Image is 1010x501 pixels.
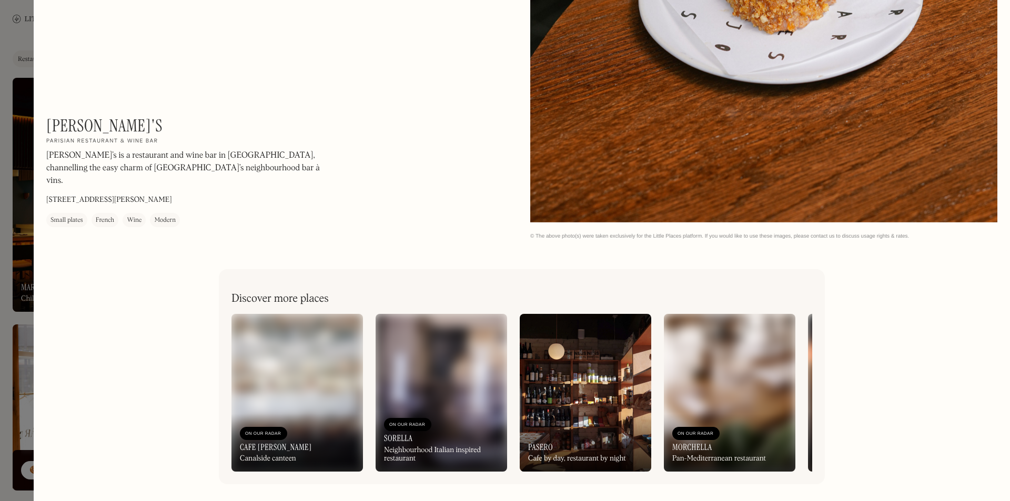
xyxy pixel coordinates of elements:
h3: Morchella [672,442,712,452]
h3: Cafe [PERSON_NAME] [240,442,312,452]
p: [STREET_ADDRESS][PERSON_NAME] [46,195,172,206]
div: © The above photo(s) were taken exclusively for the Little Places platform. If you would like to ... [530,233,997,240]
h1: [PERSON_NAME]'s [46,116,163,136]
p: [PERSON_NAME]’s is a restaurant and wine bar in [GEOGRAPHIC_DATA], channelling the easy charm of ... [46,149,330,187]
h2: Discover more places [231,292,329,305]
div: Modern [154,215,176,226]
h3: Pasero [528,442,553,452]
a: On Our RadarMy Neighbours the DumplingsFamily run Chinese dumpling house & Sake bar [808,314,940,472]
a: On Our RadarSorellaNeighbourhood Italian inspired restaurant [376,314,507,472]
div: Wine [127,215,142,226]
div: Cafe by day, restaurant by night [528,454,626,463]
div: Small plates [50,215,83,226]
div: Pan-Mediterranean restaurant [672,454,766,463]
div: Neighbourhood Italian inspired restaurant [384,446,499,464]
a: PaseroCafe by day, restaurant by night [520,314,651,472]
h2: Parisian restaurant & wine bar [46,138,158,145]
a: On Our RadarCafe [PERSON_NAME]Canalside canteen [231,314,363,472]
div: Canalside canteen [240,454,296,463]
h3: Sorella [384,433,412,443]
div: On Our Radar [245,428,282,439]
div: On Our Radar [389,420,426,430]
a: On Our RadarMorchellaPan-Mediterranean restaurant [664,314,795,472]
div: French [96,215,114,226]
div: On Our Radar [678,428,714,439]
